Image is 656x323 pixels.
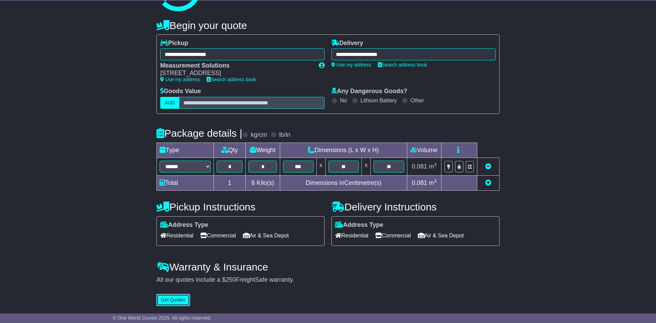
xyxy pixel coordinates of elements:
[410,97,424,104] label: Other
[429,163,437,170] span: m
[214,143,246,158] td: Qty
[378,62,427,68] a: Search address book
[160,97,179,109] label: AUD
[160,70,312,77] div: [STREET_ADDRESS]
[485,163,491,170] a: Remove this item
[434,178,437,183] sup: 3
[246,175,280,190] td: Kilo(s)
[340,97,347,104] label: No
[335,221,383,229] label: Address Type
[412,179,427,186] span: 0.081
[434,162,437,167] sup: 3
[160,221,208,229] label: Address Type
[316,158,325,175] td: x
[375,230,411,241] span: Commercial
[331,62,371,68] a: Use my address
[331,201,500,212] h4: Delivery Instructions
[362,158,371,175] td: x
[251,131,267,139] label: kg/cm
[157,143,214,158] td: Type
[156,201,325,212] h4: Pickup Instructions
[160,77,200,82] a: Use my address
[156,20,500,31] h4: Begin your quote
[207,77,256,82] a: Search address book
[280,175,407,190] td: Dimensions in Centimetre(s)
[156,294,190,306] button: Get Quotes
[418,230,464,241] span: Air & Sea Depot
[360,97,397,104] label: Lithium Battery
[113,315,211,321] span: © One World Courier 2025. All rights reserved.
[251,179,255,186] span: 6
[156,261,500,273] h4: Warranty & Insurance
[160,40,188,47] label: Pickup
[429,179,437,186] span: m
[331,88,407,95] label: Any Dangerous Goods?
[156,276,500,284] div: All our quotes include a $ FreightSafe warranty.
[160,230,193,241] span: Residential
[331,40,363,47] label: Delivery
[214,175,246,190] td: 1
[160,62,312,70] div: Measurement Solutions
[246,143,280,158] td: Weight
[412,163,427,170] span: 0.081
[200,230,236,241] span: Commercial
[335,230,368,241] span: Residential
[157,175,214,190] td: Total
[156,128,242,139] h4: Package details |
[280,143,407,158] td: Dimensions (L x W x H)
[485,179,491,186] a: Add new item
[243,230,289,241] span: Air & Sea Depot
[160,88,201,95] label: Goods Value
[407,143,441,158] td: Volume
[225,276,236,283] span: 250
[279,131,290,139] label: lb/in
